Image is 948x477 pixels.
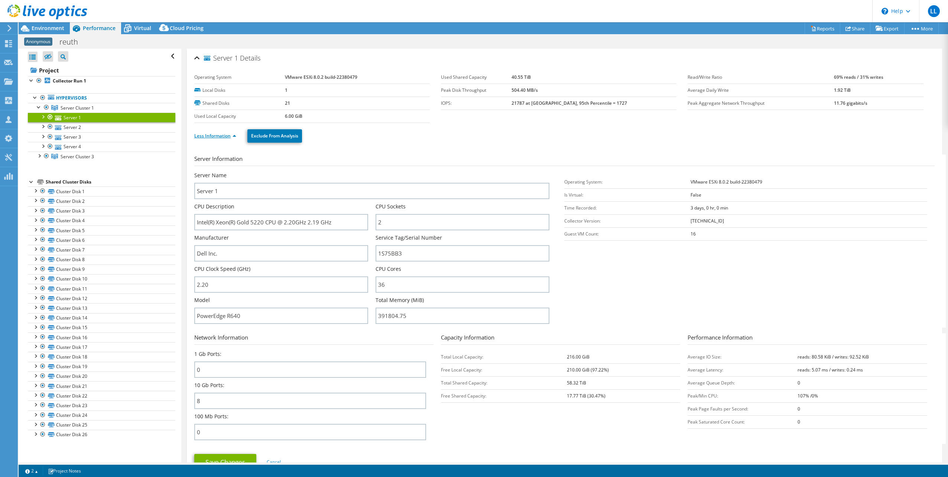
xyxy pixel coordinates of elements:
[194,333,434,345] h3: Network Information
[134,25,151,32] span: Virtual
[204,55,238,62] span: Server 1
[567,380,586,386] b: 58.32 TiB
[285,74,357,80] b: VMware ESXi 8.0.2 build-22380479
[20,466,43,476] a: 2
[247,129,302,143] a: Exclude From Analysis
[32,25,64,32] span: Environment
[691,231,696,237] b: 16
[43,466,86,476] a: Project Notes
[376,265,401,273] label: CPU Cores
[28,186,175,196] a: Cluster Disk 1
[28,206,175,216] a: Cluster Disk 3
[194,265,250,273] label: CPU Clock Speed (GHz)
[28,152,175,161] a: Server Cluster 3
[28,342,175,352] a: Cluster Disk 17
[834,100,867,106] b: 11.76 gigabits/s
[28,352,175,361] a: Cluster Disk 18
[194,172,227,179] label: Server Name
[194,350,221,358] label: 1 Gb Ports:
[441,363,566,376] td: Free Local Capacity:
[834,74,883,80] b: 69% reads / 31% writes
[28,381,175,391] a: Cluster Disk 21
[194,113,285,120] label: Used Local Capacity
[28,400,175,410] a: Cluster Disk 23
[688,100,834,107] label: Peak Aggregate Network Throughput
[564,227,691,240] td: Guest VM Count:
[28,132,175,142] a: Server 3
[564,188,691,201] td: Is Virtual:
[170,25,204,32] span: Cloud Pricing
[688,389,798,402] td: Peak/Min CPU:
[53,78,86,84] b: Collector Run 1
[798,419,800,425] b: 0
[28,303,175,313] a: Cluster Disk 13
[882,8,888,14] svg: \n
[267,459,281,465] a: Cancel
[28,293,175,303] a: Cluster Disk 12
[194,74,285,81] label: Operating System
[28,235,175,245] a: Cluster Disk 6
[28,411,175,420] a: Cluster Disk 24
[441,333,680,345] h3: Capacity Information
[376,234,442,241] label: Service Tag/Serial Number
[691,192,701,198] b: False
[28,265,175,274] a: Cluster Disk 9
[376,296,424,304] label: Total Memory (MiB)
[194,87,285,94] label: Local Disks
[805,23,840,34] a: Reports
[567,367,609,373] b: 210.00 GiB (97.22%)
[376,203,406,210] label: CPU Sockets
[928,5,940,17] span: LL
[28,430,175,439] a: Cluster Disk 26
[28,245,175,254] a: Cluster Disk 7
[904,23,939,34] a: More
[840,23,870,34] a: Share
[564,201,691,214] td: Time Recorded:
[441,87,512,94] label: Peak Disk Throughput
[512,74,531,80] b: 40.55 TiB
[28,142,175,152] a: Server 4
[688,87,834,94] label: Average Daily Write
[28,93,175,103] a: Hypervisors
[28,64,175,76] a: Project
[564,175,691,188] td: Operating System:
[28,76,175,86] a: Collector Run 1
[56,38,90,46] h1: reuth
[194,133,236,139] a: Less Information
[691,218,724,224] b: [TECHNICAL_ID]
[688,402,798,415] td: Peak Page Faults per Second:
[870,23,905,34] a: Export
[61,153,94,160] span: Server Cluster 3
[688,415,798,428] td: Peak Saturated Core Count:
[798,393,818,399] b: 107% /0%
[441,74,512,81] label: Used Shared Capacity
[285,113,302,119] b: 6.00 GiB
[564,214,691,227] td: Collector Version:
[567,354,590,360] b: 216.00 GiB
[28,122,175,132] a: Server 2
[83,25,116,32] span: Performance
[441,389,566,402] td: Free Shared Capacity:
[834,87,851,93] b: 1.92 TiB
[28,420,175,430] a: Cluster Disk 25
[194,413,228,420] label: 100 Mb Ports:
[441,376,566,389] td: Total Shared Capacity:
[194,454,256,470] a: Save Changes
[240,53,260,62] span: Details
[194,155,935,166] h3: Server Information
[798,367,863,373] b: reads: 5.07 ms / writes: 0.24 ms
[28,362,175,371] a: Cluster Disk 19
[688,333,927,345] h3: Performance Information
[194,100,285,107] label: Shared Disks
[194,296,210,304] label: Model
[194,203,234,210] label: CPU Description
[512,100,627,106] b: 21787 at [GEOGRAPHIC_DATA], 95th Percentile = 1727
[691,179,762,185] b: VMware ESXi 8.0.2 build-22380479
[691,205,728,211] b: 3 days, 0 hr, 0 min
[798,380,800,386] b: 0
[194,382,224,389] label: 10 Gb Ports:
[28,255,175,265] a: Cluster Disk 8
[441,100,512,107] label: IOPS:
[28,103,175,113] a: Server Cluster 1
[688,350,798,363] td: Average IO Size:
